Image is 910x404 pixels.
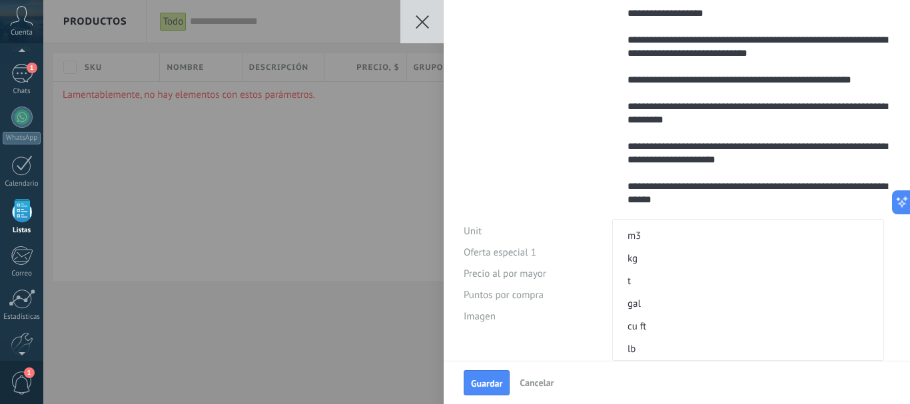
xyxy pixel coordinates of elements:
[11,29,33,37] span: Cuenta
[3,87,41,96] div: Chats
[3,180,41,188] div: Calendario
[613,343,879,355] span: lb
[514,373,559,393] button: Cancelar
[27,63,37,73] span: 1
[520,377,554,389] span: Cancelar
[464,290,544,300] span: Puntos por compra
[464,305,618,327] div: Imagen
[613,298,879,310] span: gal
[464,269,546,279] span: Precio al por mayor
[464,226,482,236] span: Unit
[464,370,510,395] button: Guardar
[3,270,41,278] div: Correo
[464,248,536,258] span: Oferta especial 1
[3,132,41,144] div: WhatsApp
[464,220,618,242] div: Unit
[24,367,35,378] span: 1
[613,252,879,265] span: kg
[464,311,496,321] span: Imagen
[464,263,618,284] div: Precio al por mayor
[471,379,502,388] span: Guardar
[3,226,41,235] div: Listas
[3,313,41,321] div: Estadísticas
[464,242,618,263] div: Oferta especial 1
[613,275,879,288] span: t
[613,230,879,242] span: m3
[613,320,879,333] span: cu ft
[464,284,618,305] div: Puntos por compra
